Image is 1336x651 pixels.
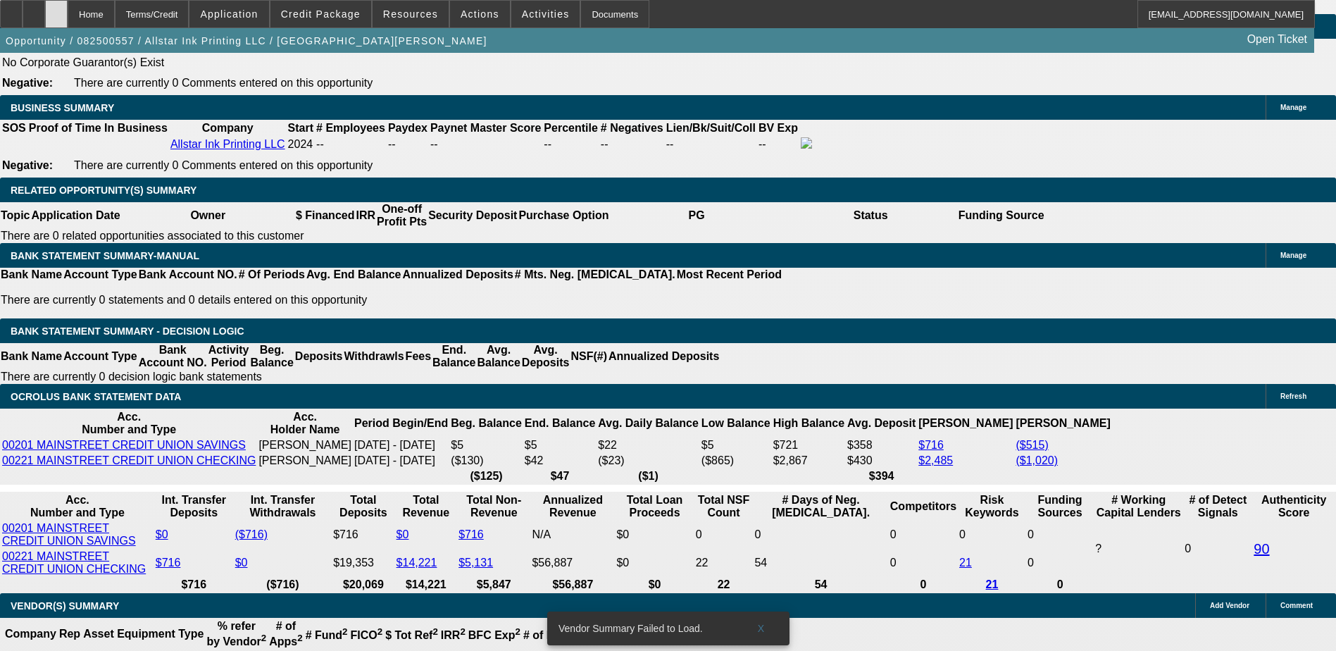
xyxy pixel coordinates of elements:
[889,550,957,576] td: 0
[377,626,382,637] sup: 2
[918,410,1013,437] th: [PERSON_NAME]
[11,185,196,196] span: RELATED OPPORTUNITY(S) SUMMARY
[397,557,437,569] a: $14,221
[74,159,373,171] span: There are currently 0 Comments entered on this opportunity
[354,410,449,437] th: Period Begin/End
[258,454,352,468] td: [PERSON_NAME]
[427,202,518,229] th: Security Deposit
[458,557,493,569] a: $5,131
[616,578,693,592] th: $0
[306,268,402,282] th: Avg. End Balance
[11,250,199,261] span: BANK STATEMENT SUMMARY-MANUAL
[597,469,699,483] th: ($1)
[385,629,438,641] b: $ Tot Ref
[206,620,266,647] b: % refer by Vendor
[5,628,56,640] b: Company
[2,159,53,171] b: Negative:
[1095,542,1101,554] span: Refresh to pull Number of Working Capital Lenders
[156,557,181,569] a: $716
[1016,439,1048,451] a: ($515)
[1027,493,1093,520] th: Funding Sources
[666,122,756,134] b: Lien/Bk/Suit/Coll
[155,493,233,520] th: Int. Transfer Deposits
[288,122,313,134] b: Start
[208,343,250,370] th: Activity Period
[1027,578,1093,592] th: 0
[1280,104,1306,111] span: Manage
[461,8,499,20] span: Actions
[138,343,208,370] th: Bank Account NO.
[332,521,394,548] td: $716
[397,528,409,540] a: $0
[601,122,663,134] b: # Negatives
[200,8,258,20] span: Application
[189,1,268,27] button: Application
[235,493,331,520] th: Int. Transfer Withdrawals
[1280,602,1313,609] span: Comment
[387,137,428,152] td: --
[156,528,168,540] a: $0
[287,137,314,152] td: 2024
[383,8,438,20] span: Resources
[342,626,347,637] sup: 2
[1210,602,1249,609] span: Add Vendor
[695,550,753,576] td: 22
[754,493,887,520] th: # Days of Neg. [MEDICAL_DATA].
[458,528,484,540] a: $716
[11,600,119,612] span: VENDOR(S) SUMMARY
[316,122,385,134] b: # Employees
[430,138,541,151] div: --
[376,202,427,229] th: One-off Profit Pts
[121,202,295,229] th: Owner
[889,521,957,548] td: 0
[521,343,570,370] th: Avg. Deposits
[524,438,596,452] td: $5
[405,343,432,370] th: Fees
[281,8,361,20] span: Credit Package
[524,469,596,483] th: $47
[1242,27,1313,51] a: Open Ticket
[235,557,248,569] a: $0
[784,202,958,229] th: Status
[758,137,799,152] td: --
[847,469,916,483] th: $394
[676,268,782,282] th: Most Recent Period
[757,623,765,634] span: X
[518,202,609,229] th: Purchase Option
[959,521,1025,548] td: 0
[773,410,845,437] th: High Balance
[597,438,699,452] td: $22
[616,550,693,576] td: $0
[1280,252,1306,259] span: Manage
[2,454,256,466] a: 00221 MAINSTREET CREDIT UNION CHECKING
[6,35,487,46] span: Opportunity / 082500557 / Allstar Ink Printing LLC / [GEOGRAPHIC_DATA][PERSON_NAME]
[401,268,513,282] th: Annualized Deposits
[616,521,693,548] td: $0
[695,493,753,520] th: Sum of the Total NSF Count and Total Overdraft Fee Count from Ocrolus
[773,454,845,468] td: $2,867
[1094,493,1182,520] th: # Working Capital Lenders
[1254,541,1269,557] a: 90
[63,343,138,370] th: Account Type
[616,493,693,520] th: Total Loan Proceeds
[959,493,1025,520] th: Risk Keywords
[889,493,957,520] th: Competitors
[1027,550,1093,576] td: 0
[83,628,204,640] b: Asset Equipment Type
[202,122,254,134] b: Company
[450,1,510,27] button: Actions
[2,77,53,89] b: Negative:
[531,578,614,592] th: $56,887
[701,454,771,468] td: ($865)
[918,454,953,466] a: $2,485
[986,578,999,590] a: 21
[11,391,181,402] span: OCROLUS BANK STATEMENT DATA
[1,294,782,306] p: There are currently 0 statements and 0 details entered on this opportunity
[432,626,437,637] sup: 2
[1184,493,1251,520] th: # of Detect Signals
[170,138,285,150] a: Allstar Ink Printing LLC
[701,410,771,437] th: Low Balance
[450,438,522,452] td: $5
[532,557,613,569] div: $56,887
[847,410,916,437] th: Avg. Deposit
